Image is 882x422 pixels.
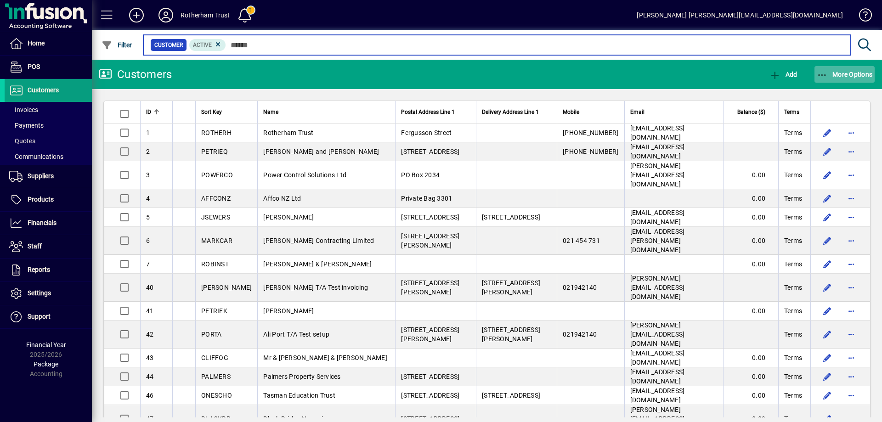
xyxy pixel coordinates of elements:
span: Name [263,107,278,117]
span: Customer [154,40,183,50]
span: Private Bag 3301 [401,195,452,202]
button: Add [767,66,799,83]
span: [EMAIL_ADDRESS][DOMAIN_NAME] [630,143,685,160]
span: 44 [146,373,154,380]
span: Staff [28,242,42,250]
div: Email [630,107,718,117]
span: Terms [784,236,802,245]
a: Communications [5,149,92,164]
span: 43 [146,354,154,361]
span: Customers [28,86,59,94]
button: More options [844,388,859,403]
button: More options [844,125,859,140]
span: AFFCONZ [201,195,231,202]
span: Terms [784,372,802,381]
td: 0.00 [723,189,778,208]
button: Edit [820,388,835,403]
span: [EMAIL_ADDRESS][DOMAIN_NAME] [630,387,685,404]
span: Quotes [9,137,35,145]
span: [STREET_ADDRESS][PERSON_NAME] [401,232,459,249]
span: Terms [784,391,802,400]
span: ONESCHO [201,392,232,399]
span: [PHONE_NUMBER] [563,129,619,136]
span: PETRIEK [201,307,227,315]
span: 41 [146,307,154,315]
button: Edit [820,257,835,271]
span: Home [28,39,45,47]
span: Invoices [9,106,38,113]
span: [STREET_ADDRESS][PERSON_NAME] [482,326,540,343]
span: Power Control Solutions Ltd [263,171,346,179]
button: More options [844,280,859,295]
span: Add [769,71,797,78]
span: Affco NZ Ltd [263,195,301,202]
button: Profile [151,7,181,23]
span: Active [193,42,212,48]
span: Email [630,107,645,117]
span: More Options [817,71,873,78]
span: Suppliers [28,172,54,180]
a: Invoices [5,102,92,118]
span: Support [28,313,51,320]
span: Terms [784,107,799,117]
span: [STREET_ADDRESS][PERSON_NAME] [401,279,459,296]
span: [PERSON_NAME] [263,214,314,221]
button: Add [122,7,151,23]
td: 0.00 [723,349,778,367]
span: 021 454 731 [563,237,600,244]
span: ROBINST [201,260,229,268]
span: Settings [28,289,51,297]
span: 3 [146,171,150,179]
span: Sort Key [201,107,222,117]
span: Terms [784,213,802,222]
span: PORTA [201,331,221,338]
span: Mobile [563,107,579,117]
span: 40 [146,284,154,291]
span: Delivery Address Line 1 [482,107,539,117]
span: 46 [146,392,154,399]
span: Terms [784,170,802,180]
mat-chip: Activation Status: Active [189,39,226,51]
button: Edit [820,369,835,384]
span: Palmers Property Services [263,373,340,380]
button: More options [844,257,859,271]
button: More options [844,304,859,318]
span: [EMAIL_ADDRESS][DOMAIN_NAME] [630,124,685,141]
span: MARKCAR [201,237,232,244]
span: Terms [784,147,802,156]
span: Terms [784,306,802,315]
button: More options [844,233,859,248]
a: Products [5,188,92,211]
span: PO Box 2034 [401,171,440,179]
span: PALMERS [201,373,231,380]
button: Edit [820,210,835,225]
button: More Options [814,66,875,83]
span: ROTHERH [201,129,232,136]
a: Support [5,305,92,328]
button: Edit [820,327,835,342]
a: Knowledge Base [852,2,871,32]
button: More options [844,191,859,206]
div: [PERSON_NAME] [PERSON_NAME][EMAIL_ADDRESS][DOMAIN_NAME] [637,8,843,23]
span: [EMAIL_ADDRESS][DOMAIN_NAME] [630,368,685,385]
button: Edit [820,168,835,182]
span: [PHONE_NUMBER] [563,148,619,155]
span: 2 [146,148,150,155]
span: [EMAIL_ADDRESS][DOMAIN_NAME] [630,209,685,225]
button: Edit [820,144,835,159]
span: Reports [28,266,50,273]
div: Rotherham Trust [181,8,230,23]
span: [STREET_ADDRESS] [482,214,540,221]
span: [EMAIL_ADDRESS][PERSON_NAME][DOMAIN_NAME] [630,228,685,253]
span: Terms [784,194,802,203]
button: Edit [820,304,835,318]
span: 7 [146,260,150,268]
span: [PERSON_NAME] [201,284,252,291]
span: Terms [784,330,802,339]
span: [STREET_ADDRESS] [401,392,459,399]
span: Payments [9,122,44,129]
td: 0.00 [723,302,778,321]
button: More options [844,350,859,365]
span: [PERSON_NAME][EMAIL_ADDRESS][DOMAIN_NAME] [630,321,685,347]
a: POS [5,56,92,79]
